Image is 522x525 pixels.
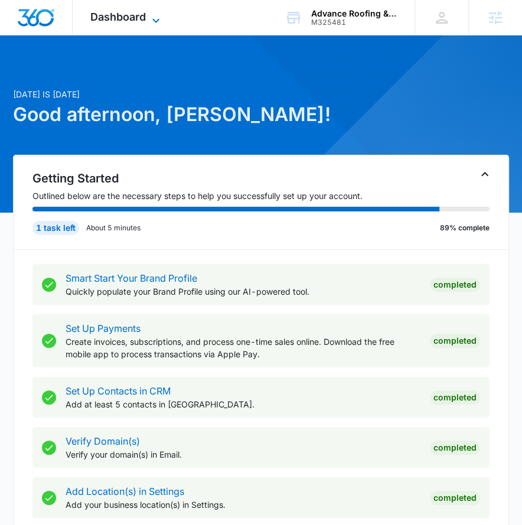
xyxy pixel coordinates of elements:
div: Completed [430,278,480,292]
div: 1 task left [32,221,79,235]
div: Completed [430,390,480,405]
a: Verify Domain(s) [66,435,140,447]
h2: Getting Started [32,169,490,187]
p: Verify your domain(s) in Email. [66,448,420,461]
h1: Good afternoon, [PERSON_NAME]! [13,100,509,129]
p: Add your business location(s) in Settings. [66,498,420,511]
div: account id [311,18,397,27]
a: Set Up Payments [66,322,141,334]
span: Dashboard [90,11,146,23]
a: Add Location(s) in Settings [66,485,184,497]
div: Completed [430,491,480,505]
p: Create invoices, subscriptions, and process one-time sales online. Download the free mobile app t... [66,335,420,360]
p: Quickly populate your Brand Profile using our AI-powered tool. [66,285,420,298]
p: 89% complete [440,223,490,233]
a: Set Up Contacts in CRM [66,385,171,397]
button: Toggle Collapse [478,167,492,181]
p: Outlined below are the necessary steps to help you successfully set up your account. [32,190,490,202]
p: About 5 minutes [86,223,141,233]
div: account name [311,9,397,18]
p: [DATE] is [DATE] [13,88,509,100]
div: Completed [430,441,480,455]
a: Smart Start Your Brand Profile [66,272,197,284]
p: Add at least 5 contacts in [GEOGRAPHIC_DATA]. [66,398,420,410]
div: Completed [430,334,480,348]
